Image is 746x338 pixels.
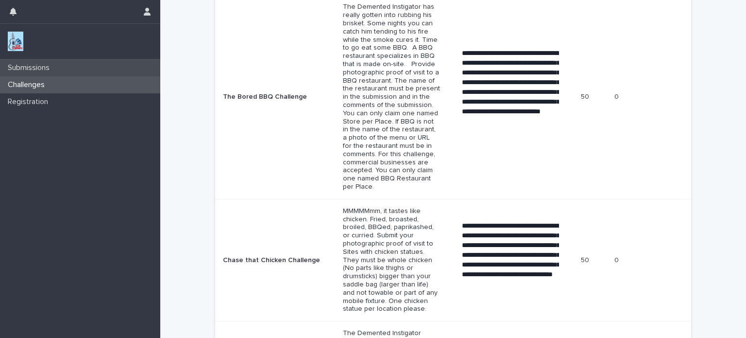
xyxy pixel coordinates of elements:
[223,256,320,265] p: Chase that Chicken Challenge
[223,93,320,101] p: The Bored BBQ Challenge
[4,97,56,107] p: Registration
[215,199,691,321] tr: Chase that Chicken ChallengeMMMMMmm, it tastes like chicken. Fried, broasted, broiled, BBQed, pap...
[581,91,591,101] p: 50
[4,80,52,89] p: Challenges
[343,3,440,191] p: The Demented Instigator has really gotten into rubbing his brisket. Some nights you can catch him...
[614,93,676,101] p: 0
[343,207,440,313] p: MMMMMmm, it tastes like chicken. Fried, broasted, broiled, BBQed, paprikashed, or curried. Submit...
[614,256,676,265] p: 0
[4,63,57,72] p: Submissions
[581,254,591,265] p: 50
[8,32,23,51] img: jxsLJbdS1eYBI7rVAS4p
